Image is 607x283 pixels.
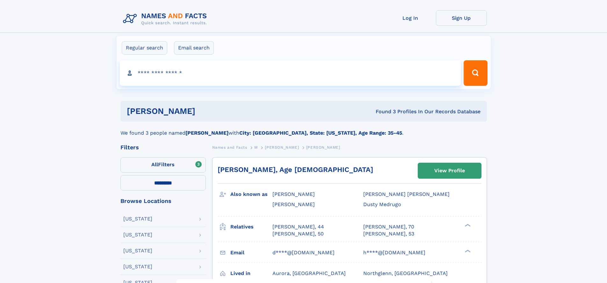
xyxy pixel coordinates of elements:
[230,189,272,200] h3: Also known as
[463,249,471,253] div: ❯
[123,248,152,253] div: [US_STATE]
[120,10,212,27] img: Logo Names and Facts
[418,163,481,178] a: View Profile
[122,41,167,55] label: Regular search
[254,143,258,151] a: M
[120,145,206,150] div: Filters
[363,270,448,276] span: Northglenn, [GEOGRAPHIC_DATA]
[174,41,214,55] label: Email search
[151,161,158,168] span: All
[120,122,487,137] div: We found 3 people named with .
[363,230,414,237] a: [PERSON_NAME], 53
[272,270,346,276] span: Aurora, [GEOGRAPHIC_DATA]
[272,201,315,207] span: [PERSON_NAME]
[385,10,436,26] a: Log In
[230,268,272,279] h3: Lived in
[306,145,340,150] span: [PERSON_NAME]
[218,166,373,174] a: [PERSON_NAME], Age [DEMOGRAPHIC_DATA]
[120,60,461,86] input: search input
[272,230,324,237] a: [PERSON_NAME], 50
[285,108,481,115] div: Found 3 Profiles In Our Records Database
[436,10,487,26] a: Sign Up
[363,201,401,207] span: Dusty Medrugo
[230,247,272,258] h3: Email
[265,143,299,151] a: [PERSON_NAME]
[434,163,465,178] div: View Profile
[230,221,272,232] h3: Relatives
[120,198,206,204] div: Browse Locations
[464,60,487,86] button: Search Button
[254,145,258,150] span: M
[265,145,299,150] span: [PERSON_NAME]
[123,216,152,221] div: [US_STATE]
[363,191,450,197] span: [PERSON_NAME] [PERSON_NAME]
[123,264,152,269] div: [US_STATE]
[123,232,152,237] div: [US_STATE]
[212,143,247,151] a: Names and Facts
[127,107,285,115] h1: [PERSON_NAME]
[363,223,414,230] a: [PERSON_NAME], 70
[272,223,324,230] a: [PERSON_NAME], 44
[185,130,228,136] b: [PERSON_NAME]
[463,223,471,227] div: ❯
[120,157,206,173] label: Filters
[272,191,315,197] span: [PERSON_NAME]
[239,130,402,136] b: City: [GEOGRAPHIC_DATA], State: [US_STATE], Age Range: 35-45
